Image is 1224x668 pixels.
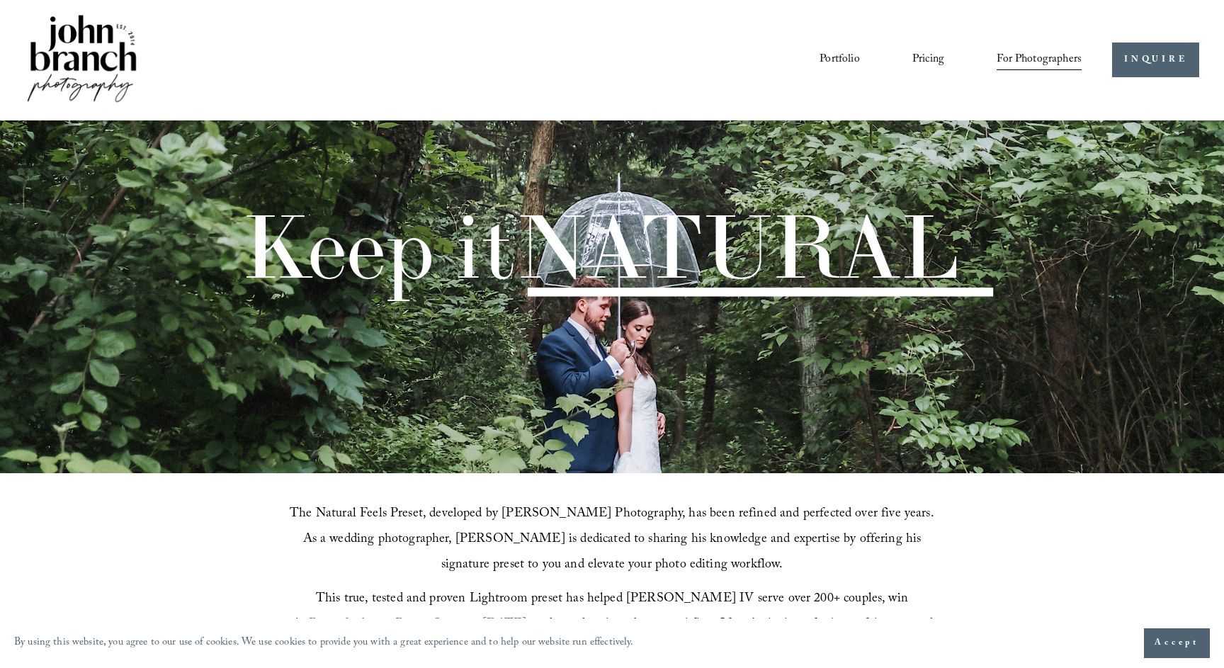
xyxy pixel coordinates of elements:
a: Rangefinder 30 Rising Starts in [DATE] [309,614,527,636]
span: NATURAL [515,191,959,302]
p: By using this website, you agree to our use of cookies. We use cookies to provide you with a grea... [14,633,634,654]
span: This true, tested and proven Lightroom preset has helped [PERSON_NAME] IV serve over 200+ couples... [291,589,912,636]
a: Portfolio [820,48,859,72]
a: INQUIRE [1112,43,1199,77]
h1: Keep it [241,203,959,291]
button: Accept [1144,628,1210,658]
span: The Natural Feels Preset, developed by [PERSON_NAME] Photography, has been refined and perfected ... [290,504,938,577]
a: Pricing [912,48,944,72]
img: John Branch IV Photography [25,12,140,108]
span: Accept [1155,636,1199,650]
span: For Photographers [997,49,1082,71]
a: folder dropdown [997,48,1082,72]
